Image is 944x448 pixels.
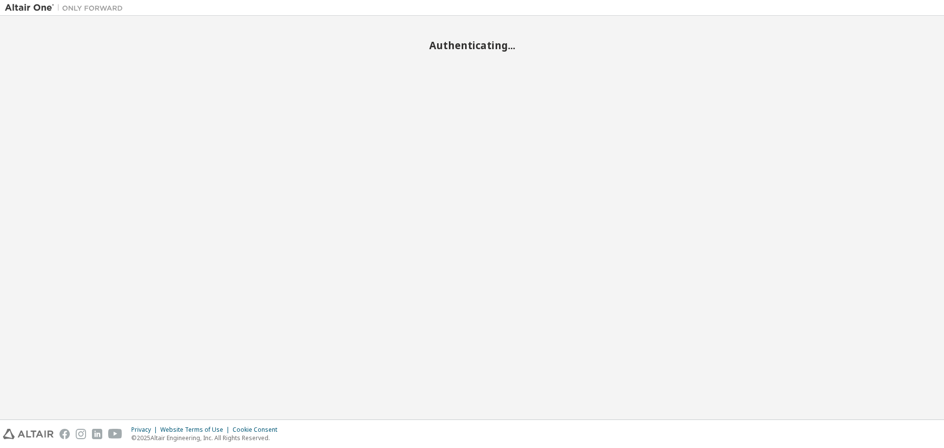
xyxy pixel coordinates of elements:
img: instagram.svg [76,429,86,439]
div: Privacy [131,426,160,434]
h2: Authenticating... [5,39,939,52]
img: linkedin.svg [92,429,102,439]
img: altair_logo.svg [3,429,54,439]
img: youtube.svg [108,429,122,439]
img: facebook.svg [59,429,70,439]
div: Cookie Consent [233,426,283,434]
div: Website Terms of Use [160,426,233,434]
img: Altair One [5,3,128,13]
p: © 2025 Altair Engineering, Inc. All Rights Reserved. [131,434,283,442]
